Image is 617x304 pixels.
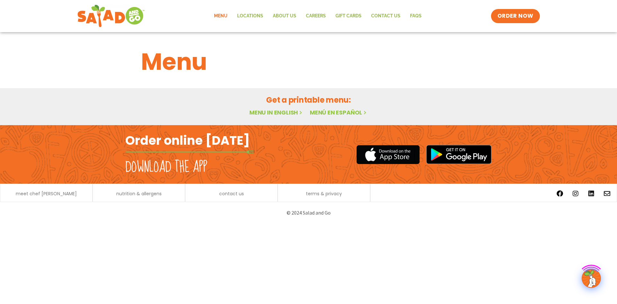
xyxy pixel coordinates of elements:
[125,158,207,176] h2: Download the app
[356,144,420,165] img: appstore
[310,108,368,116] a: Menú en español
[491,9,540,23] a: ORDER NOW
[268,9,301,23] a: About Us
[219,191,244,196] a: contact us
[141,94,476,106] h2: Get a printable menu:
[209,9,232,23] a: Menu
[125,133,250,148] h2: Order online [DATE]
[301,9,331,23] a: Careers
[141,44,476,79] h1: Menu
[232,9,268,23] a: Locations
[77,3,145,29] img: new-SAG-logo-768×292
[306,191,342,196] a: terms & privacy
[16,191,77,196] a: meet chef [PERSON_NAME]
[426,145,492,164] img: google_play
[497,12,533,20] span: ORDER NOW
[249,108,303,116] a: Menu in English
[405,9,426,23] a: FAQs
[125,150,254,154] img: fork
[129,208,488,217] p: © 2024 Salad and Go
[209,9,426,23] nav: Menu
[116,191,162,196] a: nutrition & allergens
[331,9,366,23] a: GIFT CARDS
[366,9,405,23] a: Contact Us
